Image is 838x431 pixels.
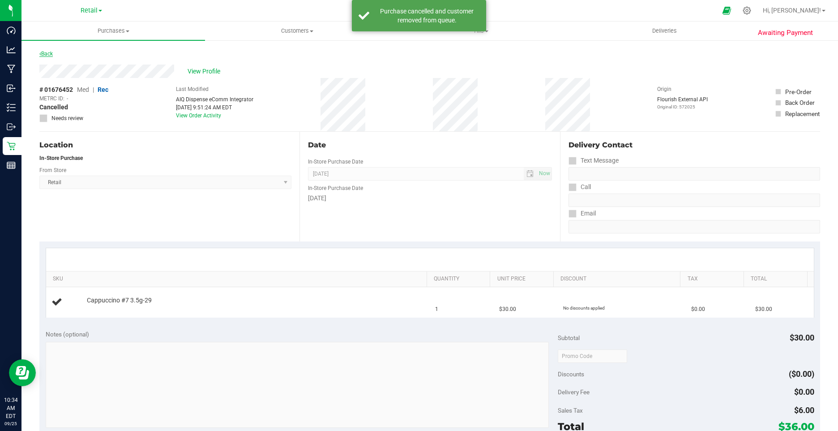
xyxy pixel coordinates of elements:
p: 10:34 AM EDT [4,396,17,420]
div: AIQ Dispense eComm Integrator [176,95,253,103]
label: In-Store Purchase Date [308,158,363,166]
span: Hi, [PERSON_NAME]! [763,7,821,14]
div: Date [308,140,552,151]
span: Retail [81,7,98,14]
inline-svg: Analytics [7,45,16,54]
label: Text Message [569,154,619,167]
input: Format: (999) 999-9999 [569,167,820,181]
span: METRC ID: [39,95,64,103]
a: Discount [560,276,677,283]
div: Flourish External API [657,95,708,110]
div: [DATE] 9:51:24 AM EDT [176,103,253,112]
label: In-Store Purchase Date [308,184,363,192]
span: Purchases [21,27,205,35]
div: Purchase cancelled and customer removed from queue. [374,7,479,25]
span: $30.00 [755,305,772,314]
span: $0.00 [691,305,705,314]
div: Replacement [785,109,820,118]
a: Back [39,51,53,57]
input: Format: (999) 999-9999 [569,194,820,207]
span: $0.00 [794,387,814,397]
span: Subtotal [558,334,580,341]
span: Needs review [51,114,83,122]
a: View Order Activity [176,112,221,119]
span: Customers [205,27,388,35]
span: Discounts [558,366,584,382]
label: Origin [657,85,671,93]
inline-svg: Outbound [7,122,16,131]
a: Customers [205,22,389,40]
span: # 01676452 [39,85,73,95]
span: Deliveries [640,27,689,35]
inline-svg: Inbound [7,84,16,93]
label: Last Modified [176,85,209,93]
span: Med [77,86,89,93]
a: Purchases [21,22,205,40]
a: Deliveries [573,22,756,40]
div: [DATE] [308,194,552,203]
div: Manage settings [741,6,752,15]
a: Unit Price [497,276,550,283]
label: Email [569,207,596,220]
inline-svg: Inventory [7,103,16,112]
a: Tax [688,276,740,283]
span: $30.00 [790,333,814,342]
a: SKU [53,276,423,283]
span: ($0.00) [789,369,814,379]
div: Delivery Contact [569,140,820,151]
div: Back Order [785,98,815,107]
span: Notes (optional) [46,331,89,338]
span: Awaiting Payment [758,28,813,38]
iframe: Resource center [9,359,36,386]
span: Open Ecommerce Menu [717,2,737,19]
span: | [93,86,94,93]
p: Original ID: 572025 [657,103,708,110]
span: Sales Tax [558,407,583,414]
span: No discounts applied [563,306,605,310]
a: Quantity [434,276,487,283]
a: Total [751,276,804,283]
inline-svg: Manufacturing [7,65,16,73]
strong: In-Store Purchase [39,155,83,161]
div: Pre-Order [785,87,812,96]
p: 09/25 [4,420,17,427]
span: Cancelled [39,103,68,112]
span: 1 [435,305,438,314]
span: Delivery Fee [558,388,590,396]
inline-svg: Retail [7,142,16,151]
div: Location [39,140,291,151]
span: - [67,95,68,103]
inline-svg: Dashboard [7,26,16,35]
inline-svg: Reports [7,161,16,170]
span: $30.00 [499,305,516,314]
label: Call [569,181,591,194]
input: Promo Code [558,349,627,363]
span: Cappuccino #7 3.5g-29 [87,296,152,305]
span: Rec [98,86,108,93]
label: From Store [39,166,66,174]
span: $6.00 [794,405,814,415]
span: View Profile [188,67,223,76]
